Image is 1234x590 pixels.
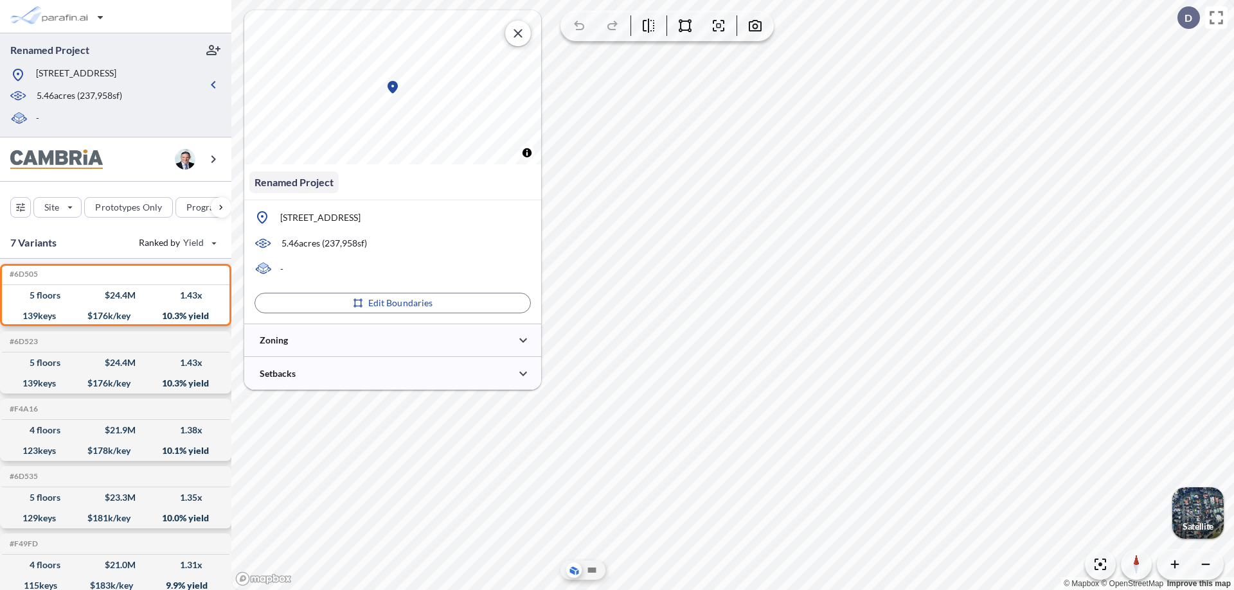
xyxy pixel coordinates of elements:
button: Site Plan [584,562,600,578]
p: Prototypes Only [95,201,162,214]
p: 5.46 acres ( 237,958 sf) [282,237,367,250]
p: D [1185,12,1192,24]
canvas: Map [244,10,541,164]
p: Satellite [1183,521,1213,532]
button: Aerial View [566,562,582,578]
a: OpenStreetMap [1101,579,1163,588]
button: Site [33,197,82,218]
button: Program [175,197,245,218]
p: - [280,263,283,275]
p: Program [186,201,222,214]
p: Edit Boundaries [368,297,433,309]
p: [STREET_ADDRESS] [36,67,116,83]
a: Mapbox homepage [235,571,292,586]
p: 7 Variants [10,235,57,250]
h5: Click to copy the code [7,539,38,548]
img: Switcher Image [1172,487,1224,539]
button: Switcher ImageSatellite [1172,487,1224,539]
button: Edit Boundaries [255,293,531,313]
p: Setbacks [260,367,296,380]
p: - [36,112,39,126]
img: BrandImage [10,150,103,169]
h5: Click to copy the code [7,270,38,279]
h5: Click to copy the code [7,404,38,413]
h5: Click to copy the code [7,472,38,481]
p: [STREET_ADDRESS] [280,211,361,224]
span: Toggle attribution [523,146,531,160]
div: Map marker [385,80,400,95]
p: Renamed Project [255,175,334,190]
p: Site [44,201,59,214]
span: Yield [183,236,204,249]
button: Toggle attribution [519,145,535,161]
h5: Click to copy the code [7,337,38,346]
a: Mapbox [1064,579,1099,588]
p: Renamed Project [10,43,89,57]
button: Prototypes Only [84,197,173,218]
img: user logo [175,149,195,169]
button: Ranked by Yield [129,232,225,253]
p: Zoning [260,334,288,347]
p: 5.46 acres ( 237,958 sf) [37,89,122,103]
a: Improve this map [1167,579,1231,588]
